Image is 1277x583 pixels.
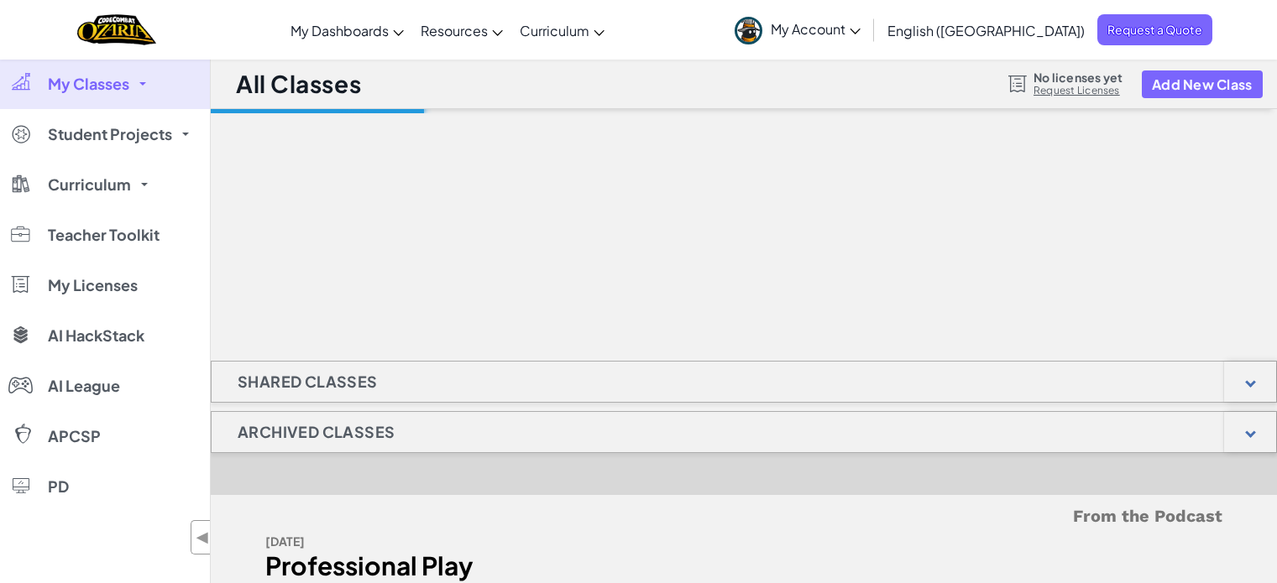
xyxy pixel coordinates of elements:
[412,8,511,53] a: Resources
[212,361,404,403] h1: Shared Classes
[48,378,120,393] span: AI League
[265,529,731,554] div: [DATE]
[290,22,389,39] span: My Dashboards
[520,22,589,39] span: Curriculum
[735,17,762,44] img: avatar
[212,411,421,453] h1: Archived Classes
[48,227,160,242] span: Teacher Toolkit
[77,13,155,47] a: Ozaria by CodeCombat logo
[511,8,613,53] a: Curriculum
[421,22,488,39] span: Resources
[282,8,412,53] a: My Dashboards
[771,20,861,38] span: My Account
[48,328,144,343] span: AI HackStack
[196,525,210,549] span: ◀
[726,3,869,56] a: My Account
[48,127,172,142] span: Student Projects
[879,8,1093,53] a: English ([GEOGRAPHIC_DATA])
[48,76,129,91] span: My Classes
[1034,84,1123,97] a: Request Licenses
[48,177,131,192] span: Curriculum
[236,68,361,100] h1: All Classes
[265,554,731,578] div: Professional Play
[265,503,1222,529] h5: From the Podcast
[77,13,155,47] img: Home
[1034,70,1123,84] span: No licenses yet
[1142,70,1263,98] button: Add New Class
[1097,14,1212,45] a: Request a Quote
[48,278,138,293] span: My Licenses
[887,22,1085,39] span: English ([GEOGRAPHIC_DATA])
